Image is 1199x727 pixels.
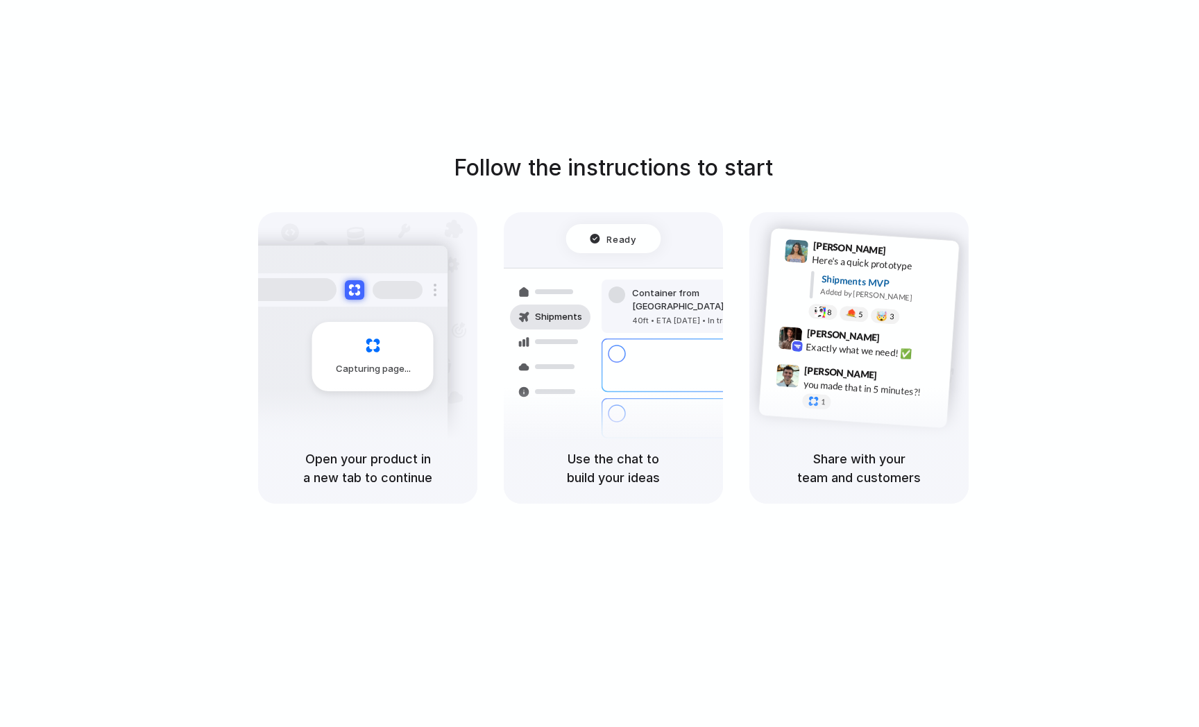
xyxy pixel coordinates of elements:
h5: Use the chat to build your ideas [520,450,706,487]
h5: Share with your team and customers [766,450,952,487]
span: [PERSON_NAME] [806,325,880,345]
h5: Open your product in a new tab to continue [275,450,461,487]
div: Exactly what we need! ✅ [806,339,944,363]
div: 🤯 [876,311,888,321]
span: 9:47 AM [881,369,910,386]
span: 9:41 AM [890,244,919,261]
h1: Follow the instructions to start [454,151,773,185]
span: Shipments [535,310,582,324]
span: 9:42 AM [884,332,912,348]
span: [PERSON_NAME] [813,238,886,258]
div: Shipments MVP [821,271,949,294]
div: Container from [GEOGRAPHIC_DATA] [632,286,782,314]
span: 5 [858,310,863,318]
span: [PERSON_NAME] [804,362,878,382]
div: 40ft • ETA [DATE] • In transit [632,315,782,327]
span: Capturing page [336,362,413,376]
span: 1 [821,397,826,405]
span: 8 [827,308,832,316]
span: 3 [890,312,894,320]
div: Added by [PERSON_NAME] [820,285,948,305]
div: you made that in 5 minutes?! [803,377,942,400]
span: Ready [607,232,636,246]
div: Here's a quick prototype [812,252,951,275]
